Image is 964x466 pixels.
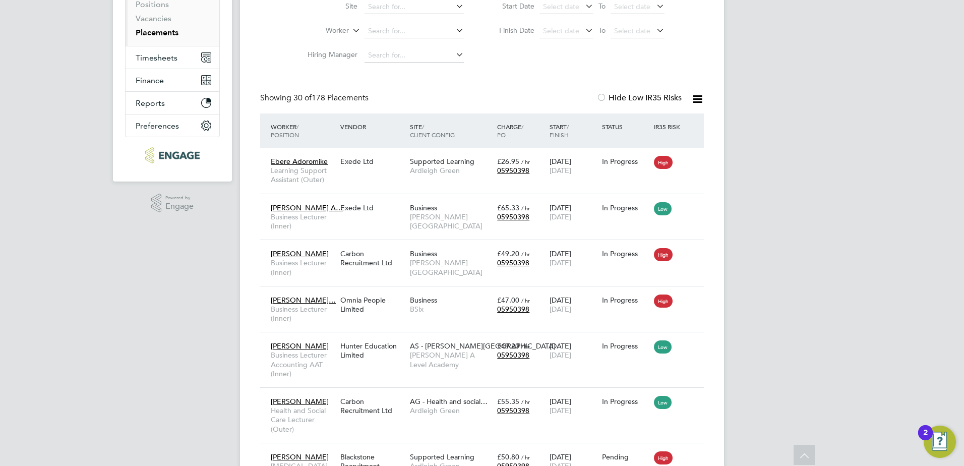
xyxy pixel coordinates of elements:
[338,152,407,171] div: Exede Ltd
[497,296,519,305] span: £47.00
[550,351,571,360] span: [DATE]
[365,48,464,63] input: Search for...
[136,121,179,131] span: Preferences
[521,453,530,461] span: / hr
[595,24,609,37] span: To
[145,147,199,163] img: ncclondon-logo-retina.png
[550,258,571,267] span: [DATE]
[497,166,529,175] span: 05950398
[260,93,371,103] div: Showing
[268,391,704,400] a: [PERSON_NAME]Health and Social Care Lecturer (Outer)Carbon Recruitment LtdAG - Health and social…...
[547,290,599,319] div: [DATE]
[271,305,335,323] span: Business Lecturer (Inner)
[268,244,704,252] a: [PERSON_NAME]Business Lecturer (Inner)Carbon Recruitment LtdBusiness[PERSON_NAME][GEOGRAPHIC_DATA...
[151,194,194,213] a: Powered byEngage
[547,118,599,144] div: Start
[407,118,495,144] div: Site
[550,166,571,175] span: [DATE]
[489,2,534,11] label: Start Date
[497,341,519,351] span: £49.20
[497,203,519,212] span: £65.33
[410,452,474,461] span: Supported Learning
[547,392,599,420] div: [DATE]
[497,351,529,360] span: 05950398
[126,46,219,69] button: Timesheets
[271,249,329,258] span: [PERSON_NAME]
[271,397,329,406] span: [PERSON_NAME]
[338,118,407,136] div: Vendor
[126,92,219,114] button: Reports
[126,114,219,137] button: Preferences
[550,123,569,139] span: / Finish
[271,296,336,305] span: [PERSON_NAME]…
[136,53,177,63] span: Timesheets
[497,305,529,314] span: 05950398
[923,433,928,446] div: 2
[521,342,530,350] span: / hr
[271,203,343,212] span: [PERSON_NAME] A…
[599,118,652,136] div: Status
[165,202,194,211] span: Engage
[489,26,534,35] label: Finish Date
[410,406,492,415] span: Ardleigh Green
[543,26,579,35] span: Select date
[271,212,335,230] span: Business Lecturer (Inner)
[338,290,407,319] div: Omnia People Limited
[602,452,649,461] div: Pending
[268,151,704,160] a: Ebere AdoromikeLearning Support Assistant (Outer)Exede LtdSupported LearningArdleigh Green£26.95 ...
[547,198,599,226] div: [DATE]
[165,194,194,202] span: Powered by
[547,336,599,365] div: [DATE]
[136,76,164,85] span: Finance
[521,204,530,212] span: / hr
[136,14,171,23] a: Vacancies
[497,406,529,415] span: 05950398
[271,123,299,139] span: / Position
[497,249,519,258] span: £49.20
[291,26,349,36] label: Worker
[550,212,571,221] span: [DATE]
[651,118,686,136] div: IR35 Risk
[410,249,437,258] span: Business
[602,249,649,258] div: In Progress
[136,28,178,37] a: Placements
[497,397,519,406] span: £55.35
[547,152,599,180] div: [DATE]
[497,212,529,221] span: 05950398
[521,398,530,405] span: / hr
[602,397,649,406] div: In Progress
[497,452,519,461] span: £50.80
[136,98,165,108] span: Reports
[550,305,571,314] span: [DATE]
[410,157,474,166] span: Supported Learning
[410,212,492,230] span: [PERSON_NAME][GEOGRAPHIC_DATA]
[543,2,579,11] span: Select date
[654,340,672,354] span: Low
[410,341,556,351] span: AS - [PERSON_NAME][GEOGRAPHIC_DATA]
[410,296,437,305] span: Business
[497,258,529,267] span: 05950398
[268,447,704,455] a: [PERSON_NAME][MEDICAL_DATA] (Outer)Blackstone Recruitment LimitedSupported LearningArdleigh Green...
[654,156,673,169] span: High
[550,406,571,415] span: [DATE]
[654,451,673,464] span: High
[654,202,672,215] span: Low
[497,157,519,166] span: £26.95
[365,24,464,38] input: Search for...
[268,336,704,344] a: [PERSON_NAME]Business Lecturer Accounting AAT (Inner)Hunter Education LimitedAS - [PERSON_NAME][G...
[338,336,407,365] div: Hunter Education Limited
[410,258,492,276] span: [PERSON_NAME][GEOGRAPHIC_DATA]
[602,296,649,305] div: In Progress
[338,198,407,217] div: Exede Ltd
[602,203,649,212] div: In Progress
[410,203,437,212] span: Business
[268,198,704,206] a: [PERSON_NAME] A…Business Lecturer (Inner)Exede LtdBusiness[PERSON_NAME][GEOGRAPHIC_DATA]£65.33 / ...
[126,69,219,91] button: Finance
[271,166,335,184] span: Learning Support Assistant (Outer)
[268,290,704,299] a: [PERSON_NAME]…Business Lecturer (Inner)Omnia People LimitedBusinessBSix£47.00 / hr05950398[DATE][...
[547,244,599,272] div: [DATE]
[338,244,407,272] div: Carbon Recruitment Ltd
[268,118,338,144] div: Worker
[410,351,492,369] span: [PERSON_NAME] A Level Academy
[293,93,369,103] span: 178 Placements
